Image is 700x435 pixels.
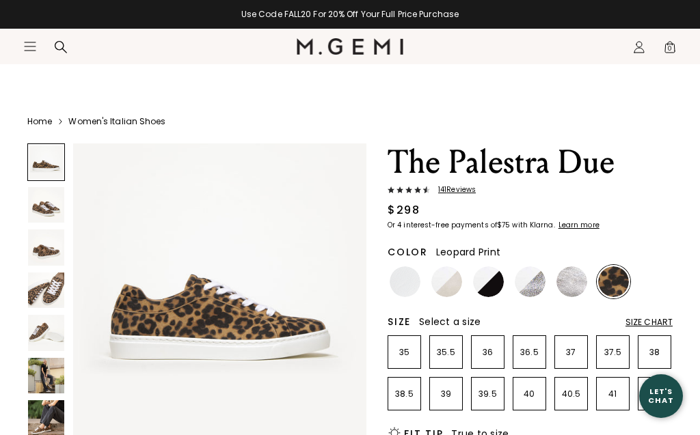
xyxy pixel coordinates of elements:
div: Let's Chat [639,387,683,404]
a: Home [27,116,52,127]
img: White [390,266,420,297]
img: Leopard Print [598,266,629,297]
span: Leopard Print [436,245,500,259]
p: 37.5 [597,347,629,358]
span: 0 [663,43,677,57]
img: White and Black [473,266,504,297]
div: $298 [388,202,420,219]
img: The Palestra Due [28,315,64,351]
img: Silver [556,266,587,297]
span: Select a size [419,315,481,328]
p: 38 [638,347,671,358]
p: 39 [430,389,462,399]
h2: Color [388,247,428,257]
p: 36.5 [513,347,546,358]
div: Size Chart [625,317,673,328]
p: 38.5 [388,389,420,399]
klarna-placement-style-body: with Klarna [512,220,556,230]
span: 141 Review s [430,186,476,194]
klarna-placement-style-body: Or 4 interest-free payments of [388,220,497,230]
p: 41 [597,389,629,399]
klarna-placement-style-amount: $75 [497,220,510,230]
img: The Palestra Due [28,187,64,223]
img: The Palestra Due [28,358,64,394]
img: M.Gemi [297,38,404,55]
img: The Palestra Due [28,272,64,309]
a: Learn more [557,221,600,229]
p: 36 [472,347,504,358]
klarna-placement-style-cta: Learn more [558,220,600,230]
img: White and Sandstone [431,266,462,297]
p: 40.5 [555,389,587,399]
p: 39.5 [472,389,504,399]
img: The Palestra Due [28,229,64,266]
h2: Size [388,316,411,327]
a: 141Reviews [388,186,673,197]
a: Women's Italian Shoes [68,116,165,127]
p: 35.5 [430,347,462,358]
button: Open site menu [23,40,37,53]
p: 35 [388,347,420,358]
p: 37 [555,347,587,358]
p: 42 [638,389,671,399]
h1: The Palestra Due [388,143,673,182]
img: White and Silver [515,266,546,297]
p: 40 [513,389,546,399]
